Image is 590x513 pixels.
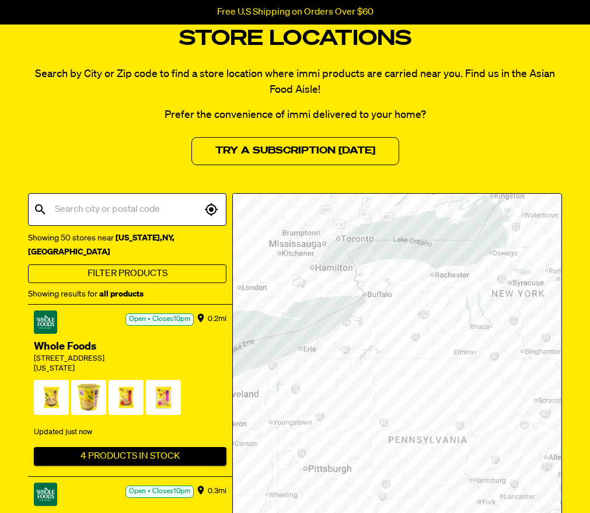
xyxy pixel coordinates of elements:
a: Try a Subscription [DATE] [191,137,399,165]
strong: [US_STATE] , NY , [GEOGRAPHIC_DATA] [28,234,174,256]
div: Whole Foods [34,340,226,354]
div: Showing 50 stores near [28,231,226,259]
strong: all products [99,290,144,298]
p: Search by City or Zip code to find a store location where immi products are carried near you. Fin... [28,67,562,98]
div: 0.3 mi [208,483,226,500]
div: Showing results for [28,287,226,301]
div: Open • Closes 10pm [125,486,194,498]
input: Search city or postal code [52,198,201,221]
button: 4 Products In Stock [34,447,226,466]
div: [STREET_ADDRESS] [34,354,226,364]
p: Free U.S Shipping on Orders Over $60 [217,7,373,18]
div: Open • Closes 10pm [125,313,194,326]
h1: Store Locations [28,27,562,52]
div: 0.2 mi [208,310,226,328]
button: Filter Products [28,264,226,283]
div: Updated just now [34,423,226,442]
p: Prefer the convenience of immi delivered to your home? [28,107,562,123]
div: [US_STATE] [34,364,226,374]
